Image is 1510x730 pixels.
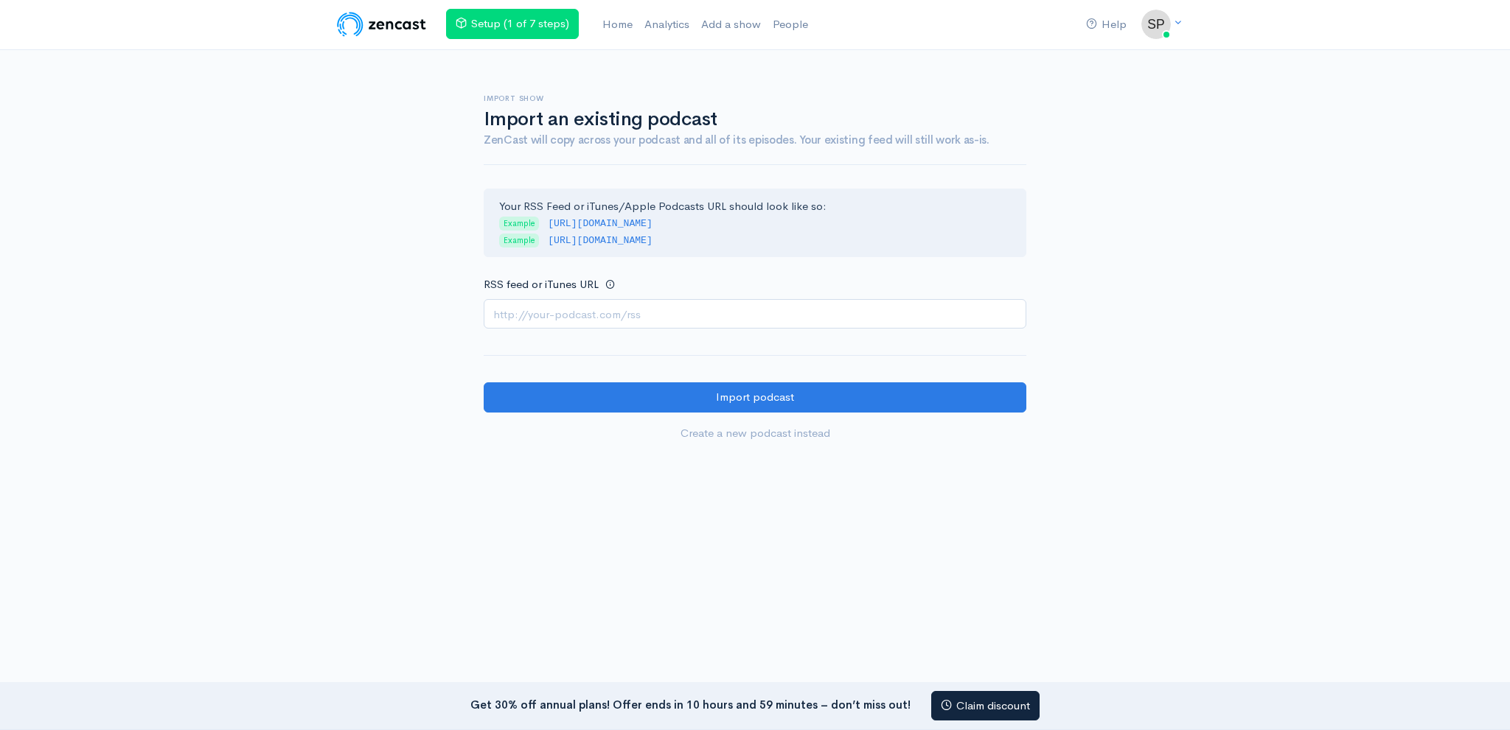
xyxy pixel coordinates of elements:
input: http://your-podcast.com/rss [484,299,1026,329]
h4: ZenCast will copy across your podcast and all of its episodes. Your existing feed will still work... [484,134,1026,147]
span: Example [499,234,539,248]
a: Add a show [695,9,767,41]
h1: Import an existing podcast [484,109,1026,130]
label: RSS feed or iTunes URL [484,276,599,293]
strong: Get 30% off annual plans! Offer ends in 10 hours and 59 minutes – don’t miss out! [470,697,911,711]
code: [URL][DOMAIN_NAME] [548,218,653,229]
a: Home [596,9,639,41]
img: ZenCast Logo [335,10,428,39]
a: Help [1080,9,1132,41]
input: Import podcast [484,382,1026,413]
img: ... [1141,10,1171,39]
a: Create a new podcast instead [484,418,1026,449]
a: Setup (1 of 7 steps) [446,9,579,39]
span: Example [499,217,539,231]
a: People [767,9,814,41]
div: Your RSS Feed or iTunes/Apple Podcasts URL should look like so: [484,189,1026,258]
h6: Import show [484,94,1026,102]
a: Claim discount [931,691,1040,721]
code: [URL][DOMAIN_NAME] [548,235,653,246]
a: Analytics [639,9,695,41]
